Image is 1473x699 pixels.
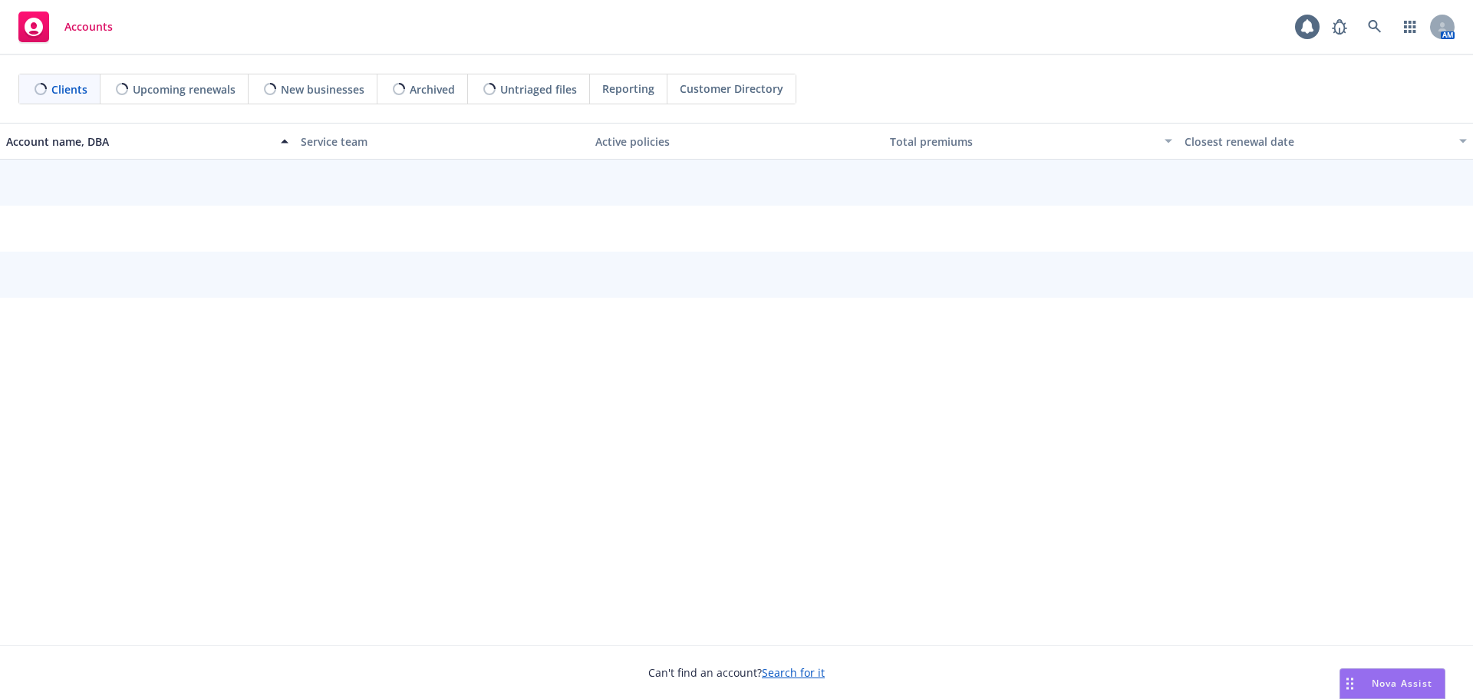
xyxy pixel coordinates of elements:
span: Clients [51,81,87,97]
div: Closest renewal date [1185,134,1450,150]
span: Customer Directory [680,81,783,97]
button: Total premiums [884,123,1178,160]
div: Active policies [595,134,878,150]
span: Reporting [602,81,654,97]
span: New businesses [281,81,364,97]
div: Account name, DBA [6,134,272,150]
span: Accounts [64,21,113,33]
a: Report a Bug [1324,12,1355,42]
div: Total premiums [890,134,1155,150]
span: Archived [410,81,455,97]
span: Can't find an account? [648,664,825,681]
button: Closest renewal date [1178,123,1473,160]
button: Nova Assist [1340,668,1445,699]
button: Active policies [589,123,884,160]
span: Upcoming renewals [133,81,236,97]
span: Untriaged files [500,81,577,97]
div: Service team [301,134,583,150]
button: Service team [295,123,589,160]
a: Switch app [1395,12,1425,42]
span: Nova Assist [1372,677,1432,690]
a: Search [1359,12,1390,42]
div: Drag to move [1340,669,1359,698]
a: Accounts [12,5,119,48]
a: Search for it [762,665,825,680]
